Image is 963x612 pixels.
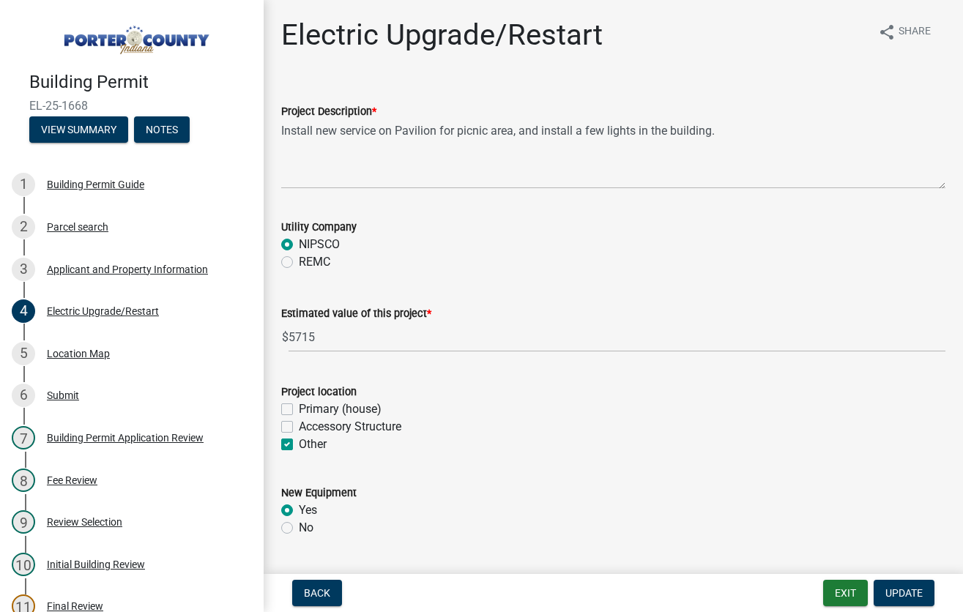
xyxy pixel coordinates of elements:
[12,299,35,323] div: 4
[47,433,204,443] div: Building Permit Application Review
[47,306,159,316] div: Electric Upgrade/Restart
[12,173,35,196] div: 1
[281,223,357,233] label: Utility Company
[47,348,110,359] div: Location Map
[281,309,431,319] label: Estimated value of this project
[47,264,208,275] div: Applicant and Property Information
[281,322,289,352] span: $
[299,253,330,271] label: REMC
[47,179,144,190] div: Building Permit Guide
[292,580,342,606] button: Back
[47,601,103,611] div: Final Review
[134,116,190,143] button: Notes
[12,426,35,449] div: 7
[874,580,934,606] button: Update
[299,236,340,253] label: NIPSCO
[281,488,357,499] label: New Equipment
[281,107,376,117] label: Project Description
[299,400,382,418] label: Primary (house)
[885,587,923,599] span: Update
[47,517,122,527] div: Review Selection
[134,124,190,136] wm-modal-confirm: Notes
[12,342,35,365] div: 5
[29,72,252,93] h4: Building Permit
[12,510,35,534] div: 9
[899,23,931,41] span: Share
[299,418,401,436] label: Accessory Structure
[47,390,79,400] div: Submit
[304,587,330,599] span: Back
[12,469,35,492] div: 8
[866,18,942,46] button: shareShare
[47,475,97,485] div: Fee Review
[299,501,317,519] label: Yes
[29,99,234,113] span: EL-25-1668
[12,553,35,576] div: 10
[299,519,313,537] label: No
[878,23,896,41] i: share
[823,580,868,606] button: Exit
[29,15,240,56] img: Porter County, Indiana
[299,436,327,453] label: Other
[47,559,145,570] div: Initial Building Review
[29,124,128,136] wm-modal-confirm: Summary
[12,384,35,407] div: 6
[29,116,128,143] button: View Summary
[12,258,35,281] div: 3
[281,387,357,398] label: Project location
[47,222,108,232] div: Parcel search
[12,215,35,239] div: 2
[281,18,603,53] h1: Electric Upgrade/Restart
